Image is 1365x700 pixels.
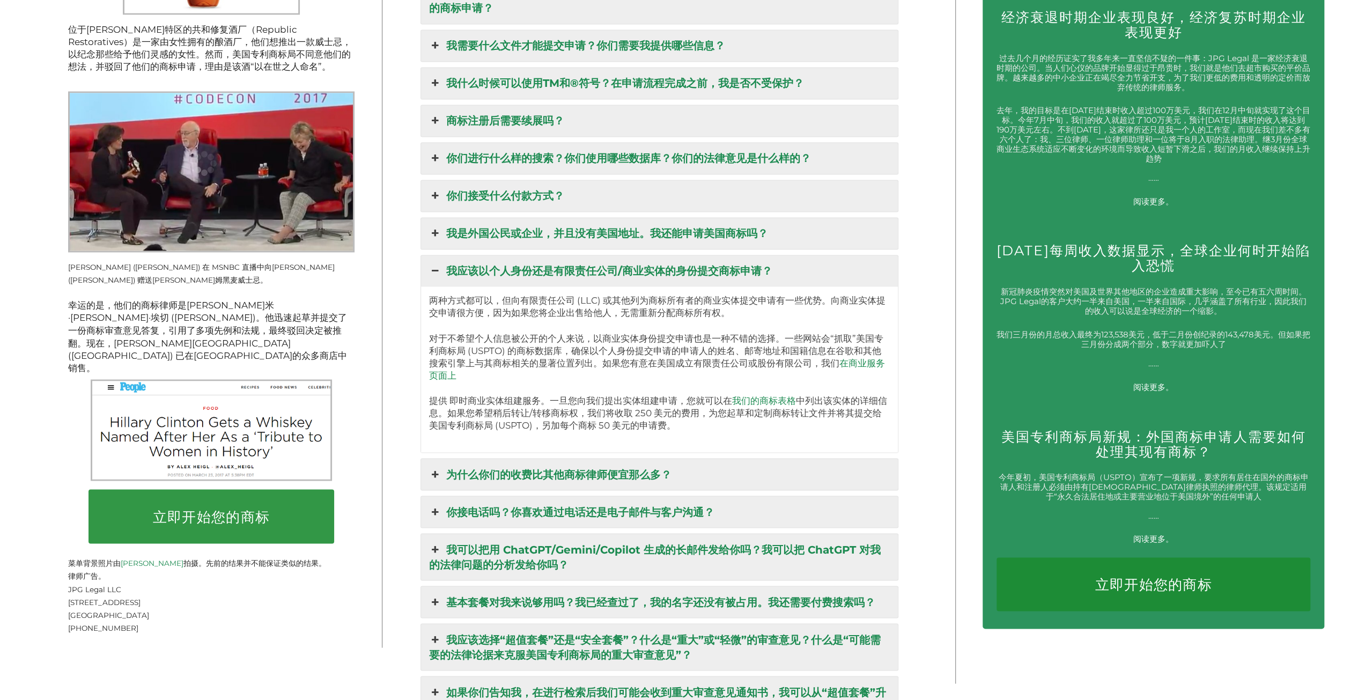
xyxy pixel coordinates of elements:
[1133,196,1174,207] a: 阅读更多。
[421,586,898,617] a: 基本套餐对我来说够用吗？我已经查过了，我的名字还没有被占用。我还需要付费搜索吗？
[997,105,1310,164] font: 去年，我的目标是在[DATE]结束时收入超过100万美元，我们在12月中旬就实现了这个目标。今年7月中旬，我们的收入就超过了100万美元，预计[DATE]结束时的收入将达到190万美元左右。不到...
[183,558,326,567] font: 拍摄。先前的结果并不能保证类似的结果。
[997,242,1310,274] a: [DATE]每周收入数据显示，全球企业何时开始陷入恐慌
[1148,173,1159,183] font: ……
[1148,510,1159,520] font: ……
[1095,575,1212,593] font: 立即开始您的商标
[68,610,149,619] font: [GEOGRAPHIC_DATA]
[429,333,883,369] font: 对于不希望个人信息被公开的个人来说，以商业实体身份提交申请也是一种不错的选择。一些网站会“抓取”美国专利商标局 (USPTO) 的商标数据库，确保以个人身份提交申请的申请人的姓名、邮寄地址和国籍...
[153,507,270,525] font: 立即开始您的商标
[429,407,882,430] font: 如果您希望稍后转让/转移商标权，我们将收取 250 美元的费用，为您起草和定制商标转让文件并将其提交给美国专利商标局 (USPTO)，另加每个商标 50 美元的申请费。
[997,557,1310,611] a: 立即开始您的商标
[446,152,811,165] font: 你们进行什么样的搜索？你们使用哪些数据库？你们的法律意见是什么样的？
[1133,381,1174,392] a: 阅读更多。
[1133,533,1174,543] a: 阅读更多。
[88,489,334,543] a: 立即开始您的商标
[1000,286,1307,316] font: 新冠肺炎疫情突然对美国及世界其他地区的企业造成重大影响，至今已有五六周时间。JPG Legal的客户大约一半来自美国，一半来自国际，几乎涵盖了所有行业，因此我们的收入可以说是全球经济的一个缩影。
[421,624,898,670] a: 我应该选择“超值套餐”还是“安全套餐”？什么是“重大”或“轻微”的审查意见？什么是“可能需要的法律论据来克服美国专利商标局的重大审查意见”？
[68,585,121,593] font: JPG Legal LLC
[421,286,898,452] div: 我应该以个人身份还是有限责任公司/商业实体的身份提交商标申请？
[421,255,898,286] a: 我应该以个人身份还是有限责任公司/商业实体的身份提交商标申请？
[446,77,804,90] font: 我什么时候可以使用TM和®符号？在申请流程完成之前，我是否不受保护？
[1001,428,1306,459] a: 美国专利商标局新规：外国商标申请人需要如何处理其现有商标？
[421,68,898,99] a: 我什么时候可以使用TM和®符号？在申请流程完成之前，我是否不受保护？
[421,30,898,61] a: 我需要什么文件才能提交申请？你们需要我提供哪些信息？
[446,468,672,481] font: 为什么你们的收费比其他商标律师便宜那么多？
[999,471,1309,501] font: 今年夏初，美国专利商标局（USPTO）宣布了一项新规，要求所有居住在国外的商标申请人和注册人必须由持有[DEMOGRAPHIC_DATA]律师执照的律师代理。该规定适用于“永久合法居住地或主要营...
[68,571,106,580] font: 律师广告。
[421,534,898,580] a: 我可以把用 ChatGPT/Gemini/Copilot 生成的长邮件发给你吗？我可以把 ChatGPT 对我的法律问题的分析发给你吗？
[446,595,875,608] font: 基本套餐对我来说够用吗？我已经查过了，我的名字还没有被占用。我还需要付费搜索吗？
[68,263,335,284] font: [PERSON_NAME] ([PERSON_NAME]) 在 MSNBC 直播中向[PERSON_NAME] ([PERSON_NAME]) 赠送[PERSON_NAME]姆黑麦威士忌。
[1001,9,1306,40] a: 经济衰退时期企业表现良好，经济复苏时期企业表现更好
[429,295,886,318] font: 两种方式都可以，但向有限责任公司 (LLC) 或其他列为商标所有者的商业实体提交申请有一些优势。向商业实体提交申请很方便，因为如果您将企业出售给他人，无需重新分配商标所有权。
[446,264,772,277] font: 我应该以个人身份还是有限责任公司/商业实体的身份提交商标申请？
[68,300,347,373] font: 幸运的是，他们的商标律师是[PERSON_NAME]米·[PERSON_NAME]·埃切 ([PERSON_NAME])。他迅速起草并提交了一份商标审查意见答复，引用了多项先例和法规，最终驳回决...
[732,395,796,406] a: 我们的商标表格
[421,180,898,211] a: 你们接受什么付款方式？
[429,395,541,406] font: 提供 即时商业实体组建服务
[421,143,898,174] a: 你们进行什么样的搜索？你们使用哪些数据库？你们的法律意见是什么样的？
[446,114,564,127] font: 商标注册后需要续展吗？
[68,558,121,567] font: 菜单背景照片由
[446,505,714,518] font: 你接电话吗？你喜欢通过电话还是电子邮件与客户沟通？
[68,623,138,632] font: [PHONE_NUMBER]
[997,53,1310,92] font: 过去几个月的经历证实了我多年来一直坚信不疑的一件事：JPG Legal 是一家经济衰退时期的公司。当人们心仪的品牌开始显得过于昂贵时，我们就是他们去超市购买的平价品牌。越来越多的中小企业正在竭尽...
[421,496,898,527] a: 你接电话吗？你喜欢通过电话还是电子邮件与客户沟通？
[68,598,141,606] font: [STREET_ADDRESS]
[997,329,1310,349] font: 我们三月份的月总收入最终为123,538美元，低于二月份创纪录的143,478美元。但如果把三月份分成两个部分，数字就更加吓人了
[421,105,898,136] a: 商标注册后需要续展吗？
[446,189,564,202] font: 你们接受什么付款方式？
[1148,358,1159,368] font: ……
[541,395,732,406] font: 。一旦您向我们提出实体组建申请，您就可以在
[446,227,768,240] font: 我是外国公民或企业，并且没有美国地址。我还能申请美国商标吗？
[429,633,881,661] font: 我应该选择“超值套餐”还是“安全套餐”？什么是“重大”或“轻微”的审查意见？什么是“可能需要的法律论据来克服美国专利商标局的重大审查意见”？
[421,218,898,249] a: 我是外国公民或企业，并且没有美国地址。我还能申请美国商标吗？
[68,91,354,252] img: 卡拉·斯威舍 (Kara Swisher) 与罗德姆·赖伊 (Rodham Rye) 在 MSNBC 现场直播希拉里·克林顿 (Hillary Clinton) 节目。
[446,39,725,52] font: 我需要什么文件才能提交申请？你们需要我提供哪些信息？
[429,543,881,571] font: 我可以把用 ChatGPT/Gemini/Copilot 生成的长邮件发给你吗？我可以把 ChatGPT 对我的法律问题的分析发给你吗？
[91,379,332,481] img: Rodham Rye 人物截图
[121,558,183,567] a: [PERSON_NAME]
[421,459,898,490] a: 为什么你们的收费比其他商标律师便宜那么多？
[68,24,351,72] font: 位于[PERSON_NAME]特区的共和修复酒厂（Republic Restoratives）是一家由女性拥有的酿酒厂，他们想推出一款威士忌，以纪念那些给予他们灵感的女性。然而，美国专利商标局不...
